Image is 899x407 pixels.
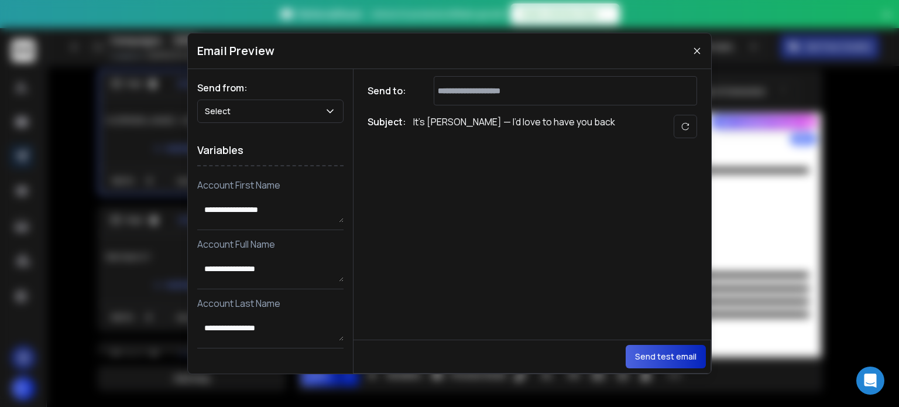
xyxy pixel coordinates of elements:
h1: Email Preview [197,43,274,59]
p: Account Last Name [197,296,344,310]
p: Select [205,105,235,117]
div: Open Intercom Messenger [856,367,884,395]
h1: Variables [197,135,344,166]
h1: Subject: [368,115,406,138]
h1: Send from: [197,81,344,95]
p: It’s [PERSON_NAME] — I’d love to have you back [413,115,615,138]
p: Account Full Name [197,237,344,251]
h1: Send to: [368,84,414,98]
p: Account First Name [197,178,344,192]
button: Send test email [626,345,706,368]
